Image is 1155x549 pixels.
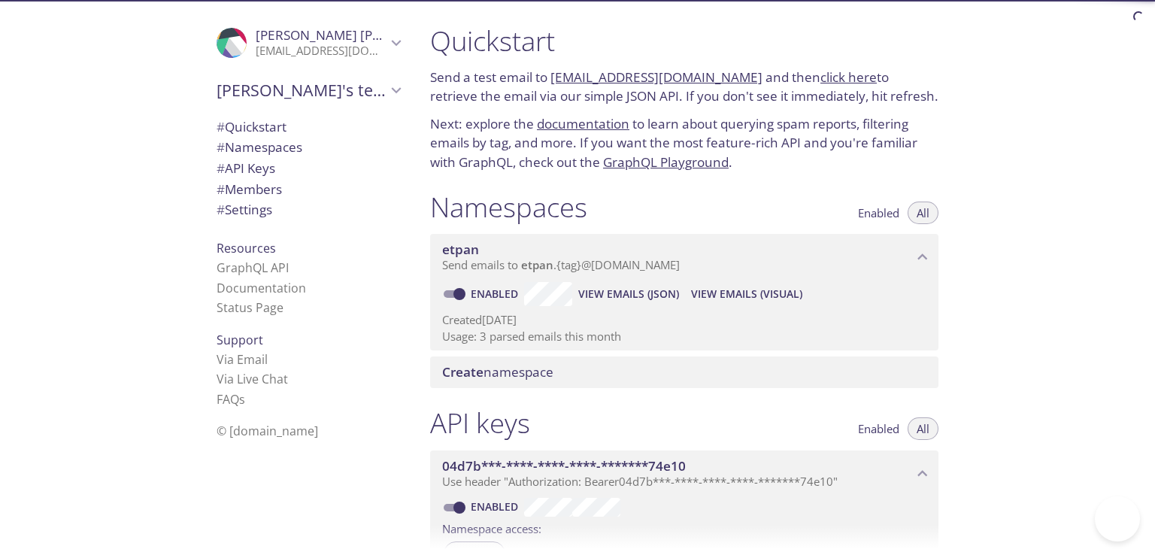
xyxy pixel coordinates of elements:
span: etpan [442,241,479,258]
div: etpan namespace [430,234,938,281]
p: [EMAIL_ADDRESS][DOMAIN_NAME] [256,44,387,59]
a: documentation [537,115,629,132]
p: Send a test email to and then to retrieve the email via our simple JSON API. If you don't see it ... [430,68,938,106]
a: Via Email [217,351,268,368]
span: Support [217,332,263,348]
span: API Keys [217,159,275,177]
span: # [217,180,225,198]
p: Created [DATE] [442,312,926,328]
h1: API keys [430,406,530,440]
span: View Emails (Visual) [691,285,802,303]
a: [EMAIL_ADDRESS][DOMAIN_NAME] [550,68,762,86]
span: s [239,391,245,408]
span: Members [217,180,282,198]
button: Enabled [849,417,908,440]
span: # [217,201,225,218]
div: Team Settings [205,199,412,220]
label: Namespace access: [442,517,541,538]
div: Create namespace [430,356,938,388]
span: # [217,138,225,156]
div: Arvind Bhakar [205,18,412,68]
span: Resources [217,240,276,256]
button: All [908,417,938,440]
span: [PERSON_NAME] [PERSON_NAME] [256,26,462,44]
p: Next: explore the to learn about querying spam reports, filtering emails by tag, and more. If you... [430,114,938,172]
a: FAQ [217,391,245,408]
span: Create [442,363,484,381]
span: namespace [442,363,553,381]
span: etpan [521,257,553,272]
div: Quickstart [205,117,412,138]
div: API Keys [205,158,412,179]
button: View Emails (JSON) [572,282,685,306]
iframe: Help Scout Beacon - Open [1095,496,1140,541]
a: GraphQL Playground [603,153,729,171]
a: Enabled [468,499,524,514]
span: Namespaces [217,138,302,156]
a: Documentation [217,280,306,296]
span: Quickstart [217,118,286,135]
button: View Emails (Visual) [685,282,808,306]
div: Arvind's team [205,71,412,110]
a: GraphQL API [217,259,289,276]
a: Status Page [217,299,283,316]
span: Send emails to . {tag} @[DOMAIN_NAME] [442,257,680,272]
h1: Quickstart [430,24,938,58]
span: View Emails (JSON) [578,285,679,303]
span: © [DOMAIN_NAME] [217,423,318,439]
button: All [908,202,938,224]
p: Usage: 3 parsed emails this month [442,329,926,344]
a: Via Live Chat [217,371,288,387]
a: Enabled [468,287,524,301]
div: Members [205,179,412,200]
h1: Namespaces [430,190,587,224]
div: Namespaces [205,137,412,158]
button: Enabled [849,202,908,224]
span: # [217,159,225,177]
span: [PERSON_NAME]'s team [217,80,387,101]
span: # [217,118,225,135]
span: Settings [217,201,272,218]
a: click here [820,68,877,86]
